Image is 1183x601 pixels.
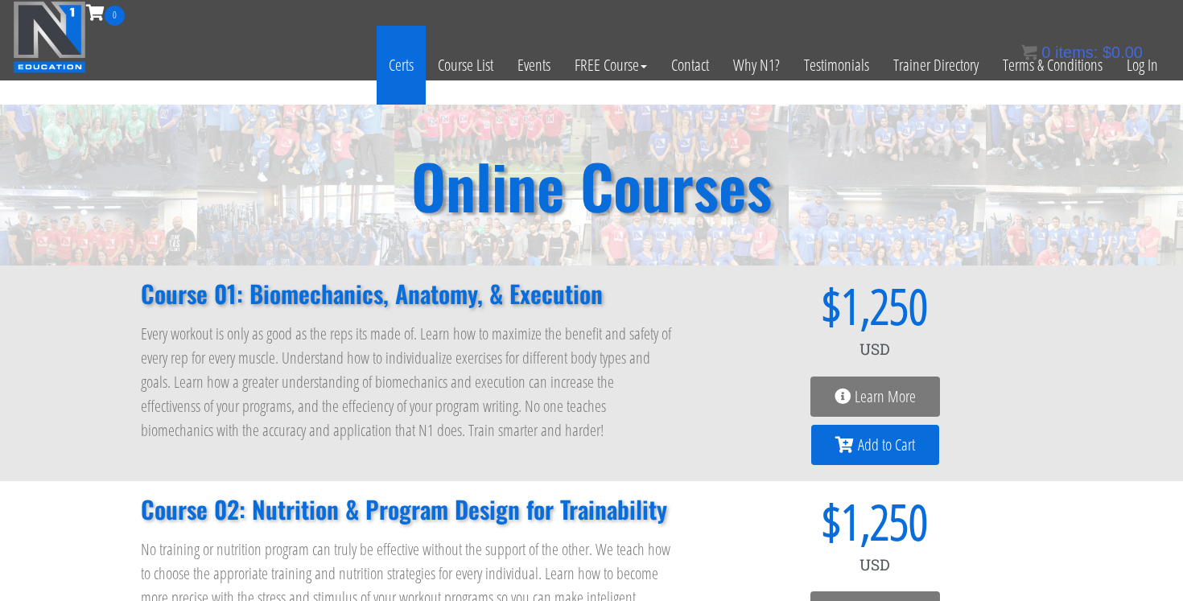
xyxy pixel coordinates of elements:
[505,26,563,105] a: Events
[141,282,675,306] h2: Course 01: Biomechanics, Anatomy, & Execution
[377,26,426,105] a: Certs
[411,155,772,216] h2: Online Courses
[1115,26,1170,105] a: Log In
[810,377,940,417] a: Learn More
[563,26,659,105] a: FREE Course
[141,322,675,443] p: Every workout is only as good as the reps its made of. Learn how to maximize the benefit and safe...
[426,26,505,105] a: Course List
[141,497,675,521] h2: Course 02: Nutrition & Program Design for Trainability
[721,26,792,105] a: Why N1?
[707,497,841,545] span: $
[1103,43,1111,61] span: $
[1021,44,1037,60] img: icon11.png
[855,389,916,405] span: Learn More
[858,437,915,453] span: Add to Cart
[811,425,939,465] a: Add to Cart
[881,26,991,105] a: Trainer Directory
[841,497,928,545] span: 1,250
[707,330,1042,368] div: USD
[991,26,1115,105] a: Terms & Conditions
[841,282,928,330] span: 1,250
[792,26,881,105] a: Testimonials
[1021,43,1143,61] a: 0 items: $0.00
[707,545,1042,584] div: USD
[1055,43,1098,61] span: items:
[13,1,86,73] img: n1-education
[86,2,125,23] a: 0
[105,6,125,26] span: 0
[659,26,721,105] a: Contact
[1103,43,1143,61] bdi: 0.00
[707,282,841,330] span: $
[1041,43,1050,61] span: 0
